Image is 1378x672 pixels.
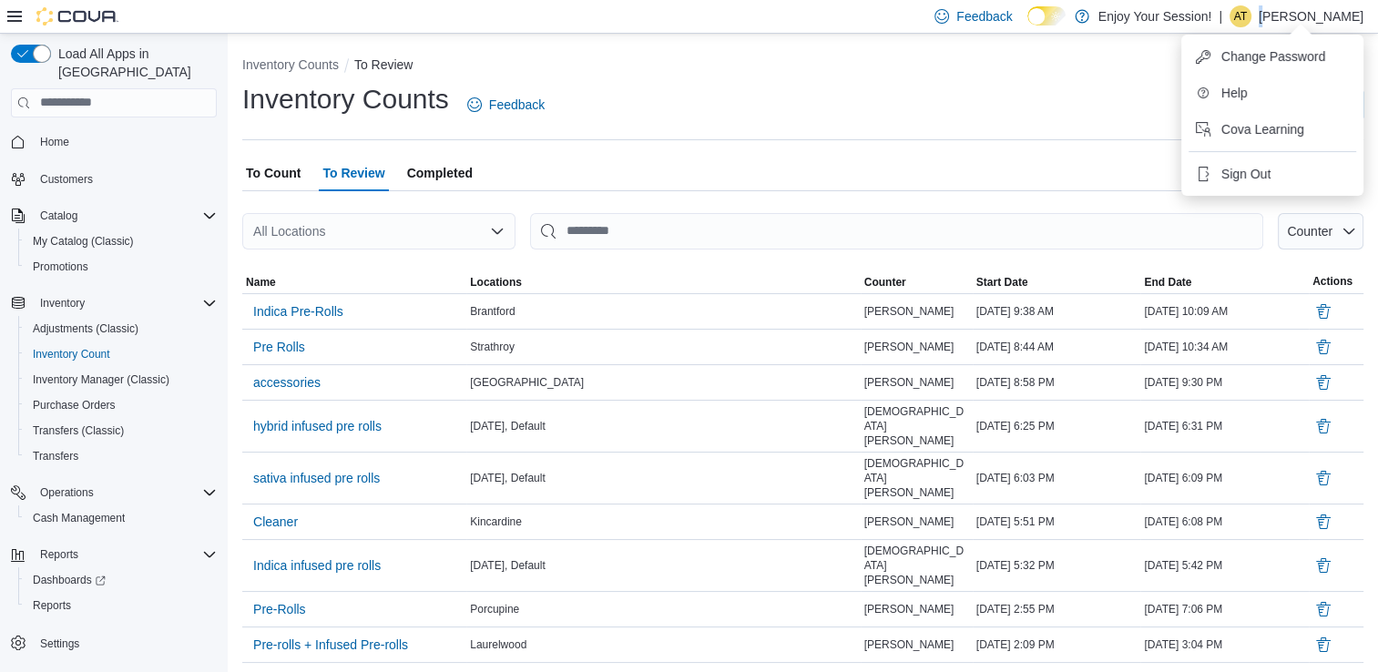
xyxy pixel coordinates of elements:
div: [DATE] 10:34 AM [1140,336,1309,358]
span: Catalog [40,209,77,223]
button: Delete [1312,372,1334,393]
a: Dashboards [26,569,113,591]
span: Cash Management [26,507,217,529]
span: Customers [33,168,217,190]
span: Reports [33,544,217,565]
span: Purchase Orders [26,394,217,416]
button: Name [242,271,466,293]
nav: An example of EuiBreadcrumbs [242,56,1363,77]
div: [DATE] 6:08 PM [1140,511,1309,533]
div: [DATE] 8:58 PM [973,372,1141,393]
span: Transfers [26,445,217,467]
div: [DATE], Default [466,555,860,576]
button: Change Password [1189,42,1356,71]
button: Delete [1312,634,1334,656]
button: Delete [1312,467,1334,489]
a: Promotions [26,256,96,278]
button: Delete [1312,336,1334,358]
button: Delete [1312,555,1334,576]
button: Indica infused pre rolls [246,552,388,579]
div: Laurelwood [466,634,860,656]
span: My Catalog (Classic) [26,230,217,252]
button: Delete [1312,511,1334,533]
button: Promotions [18,254,224,280]
button: Reports [4,542,224,567]
span: Change Password [1221,47,1325,66]
span: sativa infused pre rolls [253,469,380,487]
span: To Count [246,155,301,191]
a: Customers [33,168,100,190]
div: [DATE], Default [466,467,860,489]
div: [DATE], Default [466,415,860,437]
img: Cova [36,7,118,25]
span: Settings [33,631,217,654]
span: Feedback [489,96,545,114]
a: Transfers [26,445,86,467]
span: Dashboards [33,573,106,587]
span: Home [33,130,217,153]
span: Name [246,275,276,290]
span: Locations [470,275,522,290]
span: Transfers [33,449,78,463]
div: [DATE] 9:30 PM [1140,372,1309,393]
div: Porcupine [466,598,860,620]
div: [GEOGRAPHIC_DATA] [466,372,860,393]
button: Settings [4,629,224,656]
div: [DATE] 6:31 PM [1140,415,1309,437]
div: [DATE] 7:06 PM [1140,598,1309,620]
button: Purchase Orders [18,392,224,418]
button: To Review [354,57,413,72]
span: Inventory [33,292,217,314]
button: Counter [1278,213,1363,249]
span: Inventory Manager (Classic) [33,372,169,387]
button: My Catalog (Classic) [18,229,224,254]
button: Open list of options [490,224,505,239]
span: [PERSON_NAME] [864,340,954,354]
button: Customers [4,166,224,192]
div: Kincardine [466,511,860,533]
button: hybrid infused pre rolls [246,412,389,440]
button: Indica Pre-Rolls [246,298,351,325]
div: Alicia Tremblay [1230,5,1251,27]
span: Adjustments (Classic) [33,321,138,336]
button: Reports [18,593,224,618]
button: Transfers (Classic) [18,418,224,443]
span: Inventory [40,296,85,311]
span: Counter [1287,224,1332,239]
div: [DATE] 6:03 PM [973,467,1141,489]
button: sativa infused pre rolls [246,464,387,492]
span: Dashboards [26,569,217,591]
span: My Catalog (Classic) [33,234,134,249]
button: Inventory [4,290,224,316]
span: Customers [40,172,93,187]
a: Adjustments (Classic) [26,318,146,340]
span: Pre Rolls [253,338,305,356]
span: Cova Learning [1221,120,1304,138]
span: Help [1221,84,1248,102]
button: Sign Out [1189,159,1356,188]
button: Pre Rolls [246,333,312,361]
button: Cleaner [246,508,305,535]
span: Completed [407,155,473,191]
button: Start Date [973,271,1141,293]
span: Pre-Rolls [253,600,306,618]
button: Home [4,128,224,155]
a: Inventory Count [26,343,117,365]
p: [PERSON_NAME] [1259,5,1363,27]
span: Home [40,135,69,149]
button: Delete [1312,415,1334,437]
button: Catalog [4,203,224,229]
span: Operations [40,485,94,500]
button: Adjustments (Classic) [18,316,224,341]
div: [DATE] 2:09 PM [973,634,1141,656]
a: Feedback [460,87,552,123]
button: End Date [1140,271,1309,293]
div: [DATE] 5:32 PM [973,555,1141,576]
span: Transfers (Classic) [33,423,124,438]
a: Settings [33,633,87,655]
span: To Review [322,155,384,191]
span: Pre-rolls + Infused Pre-rolls [253,636,408,654]
span: Promotions [33,260,88,274]
span: accessories [253,373,321,392]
